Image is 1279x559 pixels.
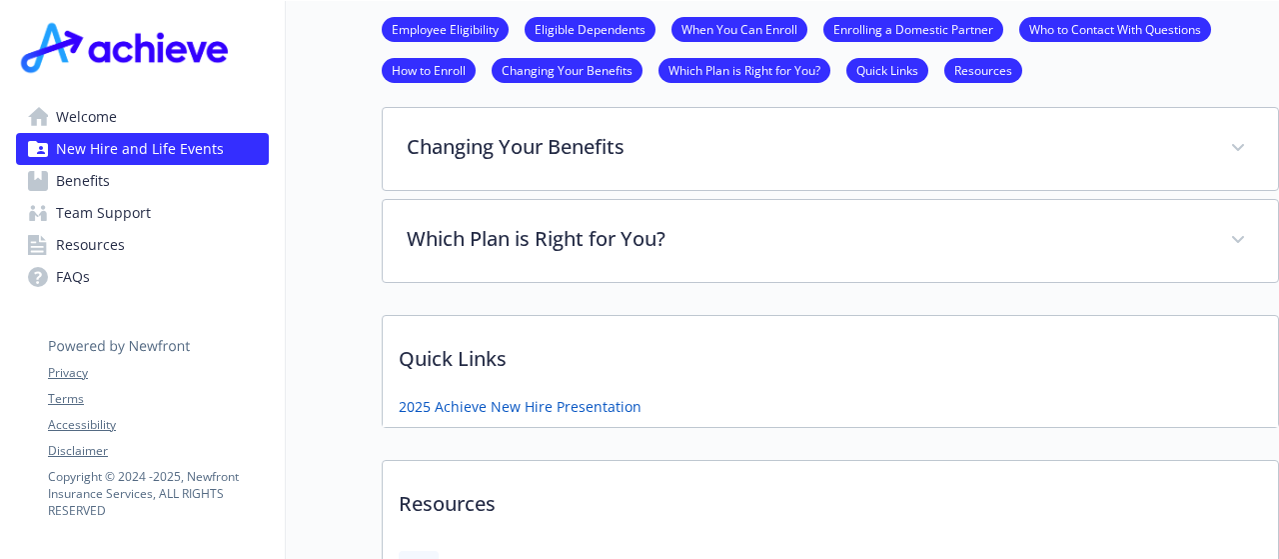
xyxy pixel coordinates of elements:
a: Accessibility [48,416,268,434]
span: Benefits [56,165,110,197]
span: Welcome [56,101,117,133]
a: Eligible Dependents [525,19,655,38]
a: Enrolling a Domestic Partner [823,19,1003,38]
div: Changing Your Benefits [383,108,1278,190]
p: Quick Links [383,316,1278,390]
p: Resources [383,461,1278,535]
a: Who to Contact With Questions [1019,19,1211,38]
a: Welcome [16,101,269,133]
a: Which Plan is Right for You? [658,60,830,79]
a: Employee Eligibility [382,19,509,38]
a: Team Support [16,197,269,229]
a: 2025 Achieve New Hire Presentation [399,396,641,417]
span: Resources [56,229,125,261]
div: Which Plan is Right for You? [383,200,1278,282]
a: New Hire and Life Events [16,133,269,165]
a: Terms [48,390,268,408]
p: Changing Your Benefits [407,132,1206,162]
span: FAQs [56,261,90,293]
a: How to Enroll [382,60,476,79]
a: Changing Your Benefits [492,60,642,79]
a: Resources [16,229,269,261]
a: When You Can Enroll [671,19,807,38]
a: FAQs [16,261,269,293]
p: Which Plan is Right for You? [407,224,1206,254]
a: Disclaimer [48,442,268,460]
span: New Hire and Life Events [56,133,224,165]
a: Resources [944,60,1022,79]
a: Benefits [16,165,269,197]
p: Copyright © 2024 - 2025 , Newfront Insurance Services, ALL RIGHTS RESERVED [48,468,268,519]
a: Quick Links [846,60,928,79]
span: Team Support [56,197,151,229]
a: Privacy [48,364,268,382]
